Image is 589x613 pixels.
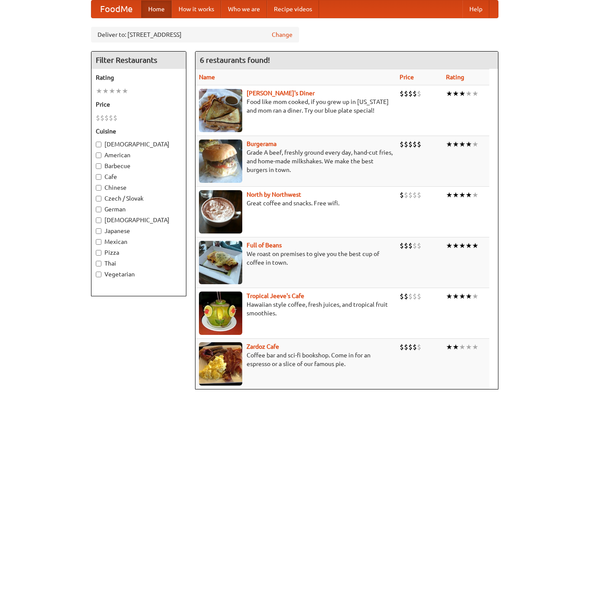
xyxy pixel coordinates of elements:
[199,199,393,208] p: Great coffee and snacks. Free wifi.
[96,151,182,159] label: American
[96,113,100,123] li: $
[446,190,452,200] li: ★
[199,139,242,183] img: burgerama.jpg
[199,89,242,132] img: sallys.jpg
[413,241,417,250] li: $
[446,139,452,149] li: ★
[96,272,101,277] input: Vegetarian
[472,89,478,98] li: ★
[446,292,452,301] li: ★
[96,194,182,203] label: Czech / Slovak
[446,74,464,81] a: Rating
[96,261,101,266] input: Thai
[459,89,465,98] li: ★
[452,139,459,149] li: ★
[417,190,421,200] li: $
[408,292,413,301] li: $
[408,190,413,200] li: $
[199,74,215,81] a: Name
[465,89,472,98] li: ★
[247,292,304,299] a: Tropical Jeeve's Cafe
[199,190,242,234] img: north.jpg
[462,0,489,18] a: Help
[272,30,293,39] a: Change
[472,241,478,250] li: ★
[96,142,101,147] input: [DEMOGRAPHIC_DATA]
[100,113,104,123] li: $
[122,86,128,96] li: ★
[465,139,472,149] li: ★
[459,139,465,149] li: ★
[446,89,452,98] li: ★
[404,139,408,149] li: $
[172,0,221,18] a: How it works
[96,217,101,223] input: [DEMOGRAPHIC_DATA]
[247,343,279,350] a: Zardoz Cafe
[96,152,101,158] input: American
[221,0,267,18] a: Who we are
[96,270,182,279] label: Vegetarian
[465,190,472,200] li: ★
[459,342,465,352] li: ★
[96,73,182,82] h5: Rating
[247,90,315,97] a: [PERSON_NAME]'s Diner
[199,292,242,335] img: jeeves.jpg
[247,191,301,198] b: North by Northwest
[96,162,182,170] label: Barbecue
[96,100,182,109] h5: Price
[452,241,459,250] li: ★
[96,127,182,136] h5: Cuisine
[96,237,182,246] label: Mexican
[400,74,414,81] a: Price
[472,292,478,301] li: ★
[459,292,465,301] li: ★
[417,139,421,149] li: $
[417,342,421,352] li: $
[96,174,101,180] input: Cafe
[96,259,182,268] label: Thai
[141,0,172,18] a: Home
[96,228,101,234] input: Japanese
[417,241,421,250] li: $
[400,89,404,98] li: $
[113,113,117,123] li: $
[199,241,242,284] img: beans.jpg
[96,239,101,245] input: Mexican
[109,86,115,96] li: ★
[472,139,478,149] li: ★
[400,190,404,200] li: $
[96,207,101,212] input: German
[96,227,182,235] label: Japanese
[96,140,182,149] label: [DEMOGRAPHIC_DATA]
[96,163,101,169] input: Barbecue
[199,250,393,267] p: We roast on premises to give you the best cup of coffee in town.
[91,27,299,42] div: Deliver to: [STREET_ADDRESS]
[199,97,393,115] p: Food like mom cooked, if you grew up in [US_STATE] and mom ran a diner. Try our blue plate special!
[459,190,465,200] li: ★
[267,0,319,18] a: Recipe videos
[96,216,182,224] label: [DEMOGRAPHIC_DATA]
[408,241,413,250] li: $
[472,342,478,352] li: ★
[96,172,182,181] label: Cafe
[102,86,109,96] li: ★
[200,56,270,64] ng-pluralize: 6 restaurants found!
[96,183,182,192] label: Chinese
[472,190,478,200] li: ★
[413,89,417,98] li: $
[91,52,186,69] h4: Filter Restaurants
[408,139,413,149] li: $
[104,113,109,123] li: $
[404,89,408,98] li: $
[400,342,404,352] li: $
[96,205,182,214] label: German
[109,113,113,123] li: $
[247,242,282,249] a: Full of Beans
[400,241,404,250] li: $
[446,241,452,250] li: ★
[96,185,101,191] input: Chinese
[96,248,182,257] label: Pizza
[465,342,472,352] li: ★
